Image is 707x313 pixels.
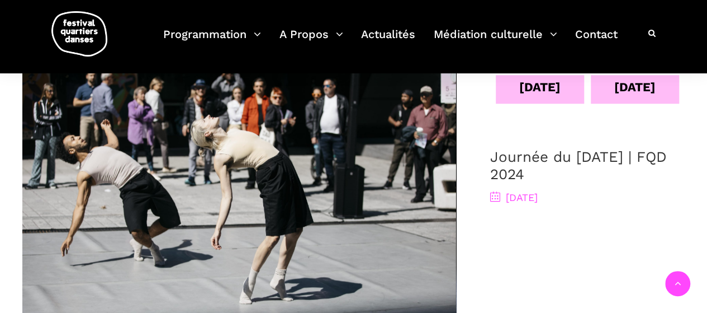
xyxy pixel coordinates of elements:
a: Journée du [DATE] | FQD 2024 [490,148,667,183]
div: [DATE] [614,77,656,97]
span: [DATE] [490,191,538,203]
a: Programmation [163,25,261,58]
a: Actualités [361,25,415,58]
img: logo-fqd-med [51,11,107,57]
a: Contact [575,25,618,58]
a: Médiation culturelle [434,25,557,58]
a: A Propos [279,25,343,58]
div: [DATE] [519,77,561,97]
span: [PERSON_NAME] / Rubberband / Silent conversations [45,290,434,303]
